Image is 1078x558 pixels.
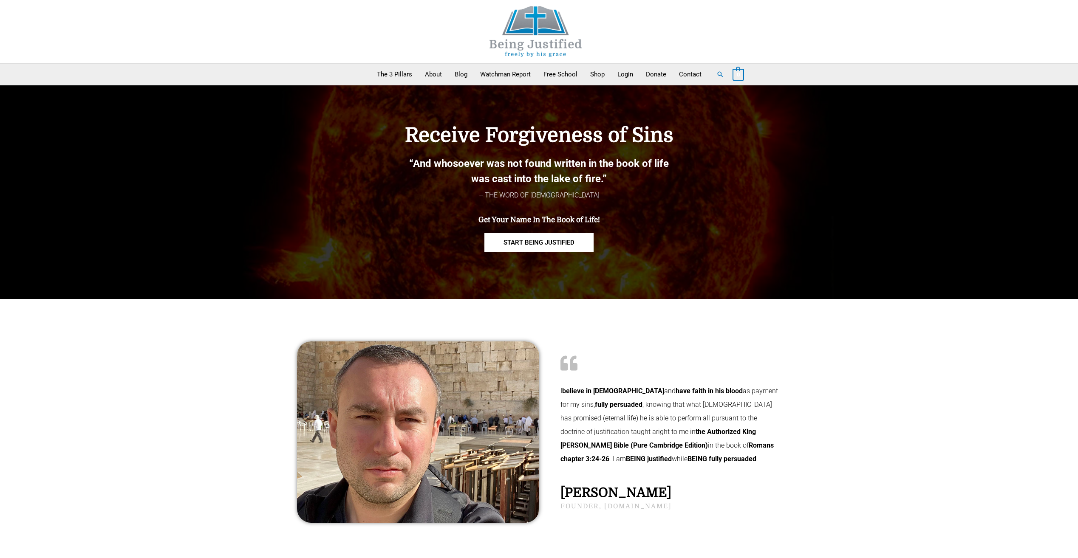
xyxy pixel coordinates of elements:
[537,64,584,85] a: Free School
[409,158,669,185] b: “And whosoever was not found written in the book of life was cast into the lake of fire.”
[611,64,639,85] a: Login
[560,384,781,466] p: I and as payment for my sins, , knowing that what [DEMOGRAPHIC_DATA] has promised (eternal life) ...
[595,400,642,409] b: fully persuaded
[448,64,474,85] a: Blog
[484,233,594,252] a: START BEING JUSTIFIED
[361,124,718,147] h4: Receive Forgiveness of Sins
[560,441,774,463] b: Romans chapter 3:24-26
[626,455,672,463] b: BEING justified
[716,70,724,78] a: Search button
[479,191,600,199] span: – THE WORD OF [DEMOGRAPHIC_DATA]
[733,70,744,78] a: View Shopping Cart, empty
[676,387,743,395] b: have faith in his blood
[361,216,718,224] h4: Get Your Name In The Book of Life!
[371,64,419,85] a: The 3 Pillars
[584,64,611,85] a: Shop
[560,428,756,449] b: the Authorized King [PERSON_NAME] Bible (Pure Cambridge Edition)
[419,64,448,85] a: About
[504,240,574,246] span: START BEING JUSTIFIED
[639,64,673,85] a: Donate
[472,6,600,57] img: Being Justified
[737,71,740,78] span: 0
[560,503,781,510] h2: founder, [DOMAIN_NAME]
[673,64,708,85] a: Contact
[688,455,756,463] b: BEING fully persuaded
[474,64,537,85] a: Watchman Report
[562,387,664,395] b: believe in [DEMOGRAPHIC_DATA]
[371,64,708,85] nav: Primary Site Navigation
[560,486,781,499] h2: [PERSON_NAME]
